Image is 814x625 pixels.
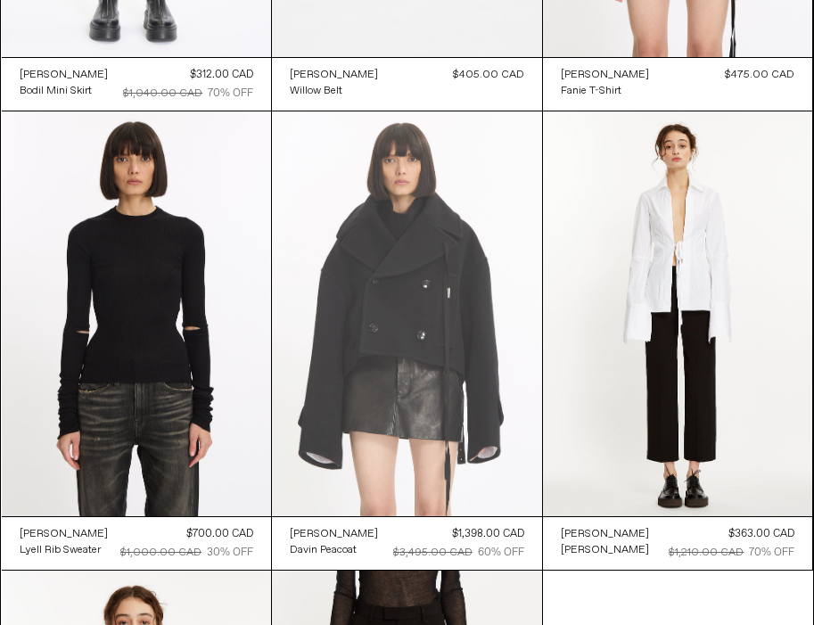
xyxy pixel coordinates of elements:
div: 30% OFF [207,545,253,561]
a: [PERSON_NAME] [561,542,649,558]
div: Willow Belt [290,84,342,99]
div: [PERSON_NAME] [290,527,378,542]
div: $1,040.00 CAD [123,86,202,102]
div: $700.00 CAD [186,526,253,542]
div: Lyell Rib Sweater [20,543,101,558]
img: Ann Demeulemeester Davin Peacoat [272,111,542,516]
div: 70% OFF [749,545,794,561]
a: Bodil Mini Skirt [20,83,108,99]
div: $1,398.00 CAD [452,526,524,542]
div: [PERSON_NAME] [561,68,649,83]
div: [PERSON_NAME] [20,527,108,542]
div: [PERSON_NAME] [290,68,378,83]
a: Lyell Rib Sweater [20,542,108,558]
div: $1,210.00 CAD [669,545,744,561]
a: [PERSON_NAME] [20,526,108,542]
a: [PERSON_NAME] [561,526,649,542]
img: Ann Demeulemeester Lyell Rib Sweater [2,111,272,516]
div: 70% OFF [208,86,253,102]
div: 60% OFF [478,545,524,561]
a: [PERSON_NAME] [290,67,378,83]
div: $1,000.00 CAD [120,545,201,561]
div: [PERSON_NAME] [20,68,108,83]
div: $405.00 CAD [453,67,524,83]
div: [PERSON_NAME] [561,527,649,542]
div: $475.00 CAD [725,67,794,83]
a: Davin Peacoat [290,542,378,558]
div: Davin Peacoat [290,543,357,558]
div: Bodil Mini Skirt [20,84,92,99]
div: [PERSON_NAME] [561,543,649,558]
div: Fanie T-Shirt [561,84,621,99]
a: [PERSON_NAME] [561,67,649,83]
a: [PERSON_NAME] [20,67,108,83]
div: $312.00 CAD [190,67,253,83]
img: Ann Demeulemeester Linsey Shirt [543,111,813,516]
a: Willow Belt [290,83,378,99]
a: [PERSON_NAME] [290,526,378,542]
div: $363.00 CAD [728,526,794,542]
div: $3,495.00 CAD [393,545,473,561]
a: Fanie T-Shirt [561,83,649,99]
